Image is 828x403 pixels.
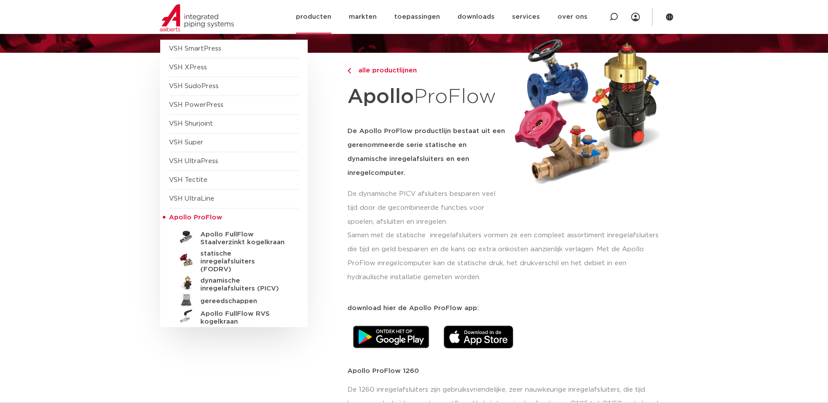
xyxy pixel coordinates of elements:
[169,102,223,108] a: VSH PowerPress
[347,87,414,107] strong: Apollo
[347,68,351,74] img: chevron-right.svg
[347,65,505,76] a: alle productlijnen
[347,124,505,180] h5: De Apollo ProFlow productlijn bestaat uit een gerenommeerde serie statische en dynamische inregel...
[347,187,505,229] p: De dynamische PICV afsluiters besparen veel tijd door de gecombineerde functies voor spoelen, afs...
[200,231,287,246] h5: Apollo FullFlow Staalverzinkt kogelkraan
[169,120,213,127] a: VSH Shurjoint
[169,45,221,52] a: VSH SmartPress
[347,305,668,311] p: download hier de Apollo ProFlow app:
[169,64,207,71] a: VSH XPress
[169,293,299,307] a: gereedschappen
[200,297,287,305] h5: gereedschappen
[347,368,668,374] p: Apollo ProFlow 1260
[169,177,207,183] a: VSH Tectite
[169,195,214,202] a: VSH UltraLine
[169,158,218,164] a: VSH UltraPress
[169,227,299,246] a: Apollo FullFlow Staalverzinkt kogelkraan
[169,246,299,273] a: statische inregelafsluiters (FODRV)
[169,214,222,221] span: Apollo ProFlow
[169,83,219,89] a: VSH SudoPress
[169,139,203,146] a: VSH Super
[169,307,299,326] a: Apollo FullFlow RVS kogelkraan
[200,250,287,273] h5: statische inregelafsluiters (FODRV)
[353,67,417,74] span: alle productlijnen
[200,277,287,293] h5: dynamische inregelafsluiters (PICV)
[347,229,668,284] p: Samen met de statische inregelafsluiters vormen ze een compleet assortiment inregelafsluiters die...
[169,273,299,293] a: dynamische inregelafsluiters (PICV)
[347,80,505,114] h1: ProFlow
[200,310,287,326] h5: Apollo FullFlow RVS kogelkraan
